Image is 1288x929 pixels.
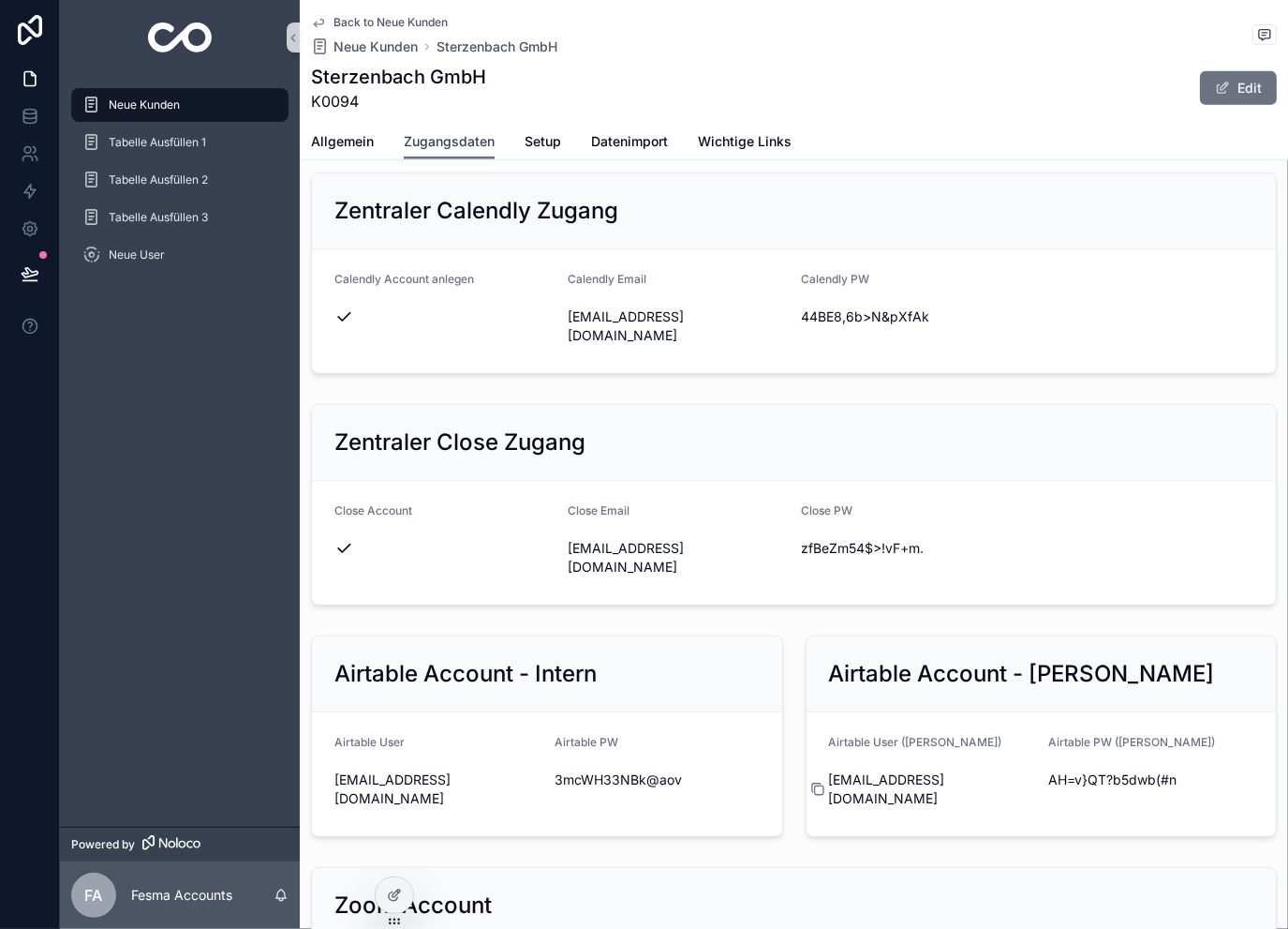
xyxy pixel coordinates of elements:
span: Close Account [334,503,412,517]
span: K0094 [311,90,486,112]
span: Calendly PW [802,272,870,286]
img: App logo [148,22,213,52]
span: Powered by [71,837,135,852]
span: Calendly Account anlegen [334,272,474,286]
a: Wichtige Links [698,125,792,162]
span: Allgemein [311,132,374,151]
span: zfBeZm54$>!vF+m. [802,539,1020,558]
a: Datenimport [591,125,668,162]
a: Powered by [60,827,300,862]
a: Back to Neue Kunden [311,15,448,30]
span: [EMAIL_ADDRESS][DOMAIN_NAME] [568,539,786,577]
h2: Zentraler Calendly Zugang [334,196,618,226]
span: 3mcWH33NBk@aov [555,771,760,789]
div: scrollable content [60,75,300,296]
span: Close Email [568,503,629,517]
span: Close PW [802,503,853,517]
span: Zugangsdaten [404,132,495,151]
a: Neue User [71,238,289,272]
button: Edit [1200,71,1277,105]
span: Airtable PW ([PERSON_NAME]) [1048,735,1215,749]
span: Airtable PW [555,735,618,749]
a: Allgemein [311,125,374,162]
a: Tabelle Ausfüllen 2 [71,163,289,197]
span: [EMAIL_ADDRESS][DOMAIN_NAME] [568,307,786,345]
a: Setup [525,125,561,162]
h2: Airtable Account - [PERSON_NAME] [829,659,1215,689]
span: Datenimport [591,132,668,151]
span: 44BE8,6b>N&pXfAk [802,307,1020,326]
span: [EMAIL_ADDRESS][DOMAIN_NAME] [829,771,1034,808]
span: Back to Neue Kunden [333,15,448,30]
span: AH=v}QT?b5dwb(#n [1048,771,1253,789]
span: Setup [525,132,561,151]
span: Neue Kunden [333,37,418,56]
h2: Airtable Account - Intern [334,659,597,689]
a: Tabelle Ausfüllen 3 [71,201,289,234]
a: Zugangsdaten [404,125,495,160]
span: Calendly Email [568,272,646,286]
span: Neue Kunden [109,97,180,112]
span: Wichtige Links [698,132,792,151]
h2: Zoom Account [334,891,492,921]
a: Neue Kunden [311,37,418,56]
span: [EMAIL_ADDRESS][DOMAIN_NAME] [334,771,540,808]
span: Tabelle Ausfüllen 1 [109,135,206,150]
span: Airtable User ([PERSON_NAME]) [829,735,1002,749]
a: Tabelle Ausfüllen 1 [71,126,289,159]
span: Tabelle Ausfüllen 3 [109,210,208,225]
span: FA [85,884,103,907]
a: Sterzenbach GmbH [437,37,557,56]
h2: Zentraler Close Zugang [334,427,585,457]
h1: Sterzenbach GmbH [311,64,486,90]
span: Airtable User [334,735,405,749]
p: Fesma Accounts [131,886,232,905]
a: Neue Kunden [71,88,289,122]
span: Tabelle Ausfüllen 2 [109,172,208,187]
span: Neue User [109,247,165,262]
